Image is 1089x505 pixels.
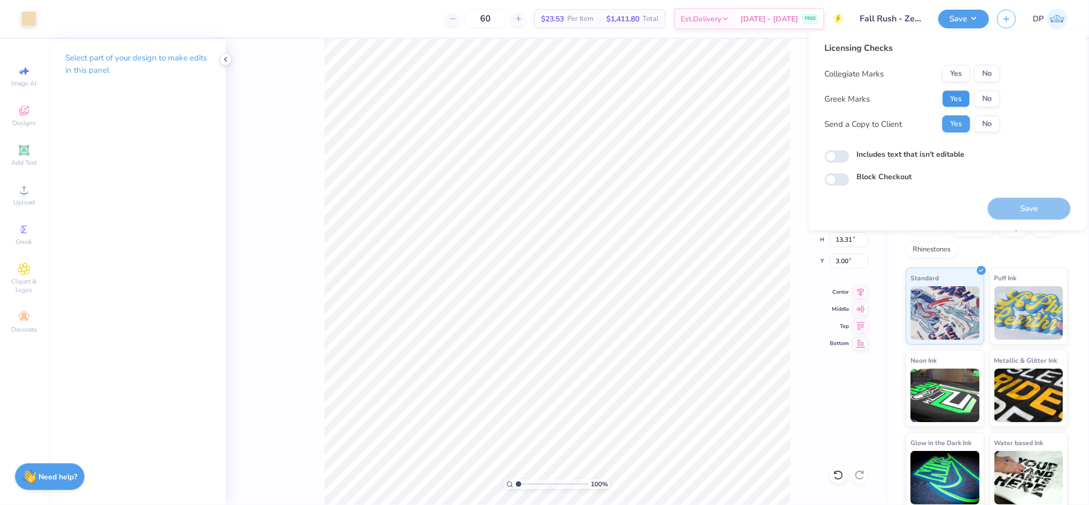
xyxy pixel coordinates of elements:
div: Rhinestones [906,242,957,258]
div: Licensing Checks [825,42,1000,55]
input: Untitled Design [852,8,930,29]
div: Collegiate Marks [825,67,884,80]
button: Save [938,10,989,28]
span: Designs [12,119,36,127]
span: Per Item [567,13,593,25]
span: [DATE] - [DATE] [740,13,798,25]
span: Upload [13,198,35,206]
span: Neon Ink [910,355,937,366]
span: FREE [805,15,816,22]
button: Yes [943,90,970,108]
span: Top [830,323,849,330]
a: DP [1033,9,1068,29]
span: Bottom [830,340,849,347]
label: Includes text that isn't editable [857,149,965,160]
img: Puff Ink [994,286,1063,340]
span: Decorate [11,325,37,334]
span: Image AI [12,79,37,88]
img: Standard [910,286,979,340]
span: 100 % [591,479,608,489]
span: Metallic & Glitter Ink [994,355,1057,366]
span: Standard [910,272,939,284]
button: Yes [943,116,970,133]
span: Glow in the Dark Ink [910,437,971,448]
button: No [975,90,1000,108]
span: $23.53 [541,13,564,25]
p: Select part of your design to make edits in this panel [65,52,208,76]
span: Center [830,288,849,296]
input: – – [465,9,506,28]
span: Greek [16,238,33,246]
img: Darlene Padilla [1047,9,1068,29]
span: Clipart & logos [5,277,43,294]
span: Est. Delivery [681,13,721,25]
span: Middle [830,305,849,313]
label: Block Checkout [857,171,912,182]
span: $1,411.80 [606,13,639,25]
span: Add Text [11,158,37,167]
strong: Need help? [39,472,78,482]
button: Yes [943,65,970,82]
span: Total [643,13,659,25]
div: Send a Copy to Client [825,118,902,130]
img: Metallic & Glitter Ink [994,369,1063,422]
img: Glow in the Dark Ink [910,451,979,504]
button: No [975,65,1000,82]
span: Water based Ink [994,437,1044,448]
button: No [975,116,1000,133]
span: DP [1033,13,1044,25]
img: Neon Ink [910,369,979,422]
div: Greek Marks [825,93,870,105]
img: Water based Ink [994,451,1063,504]
span: Puff Ink [994,272,1017,284]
